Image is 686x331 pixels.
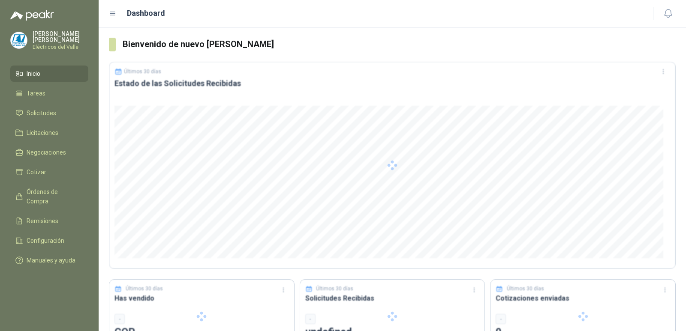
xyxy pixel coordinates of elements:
[10,10,54,21] img: Logo peakr
[10,105,88,121] a: Solicitudes
[11,32,27,48] img: Company Logo
[27,256,75,265] span: Manuales y ayuda
[27,108,56,118] span: Solicitudes
[27,167,46,177] span: Cotizar
[33,45,88,50] p: Eléctricos del Valle
[27,216,58,226] span: Remisiones
[10,233,88,249] a: Configuración
[10,164,88,180] a: Cotizar
[10,252,88,268] a: Manuales y ayuda
[10,144,88,161] a: Negociaciones
[10,85,88,101] a: Tareas
[27,148,66,157] span: Negociaciones
[10,125,88,141] a: Licitaciones
[123,38,676,51] h3: Bienvenido de nuevo [PERSON_NAME]
[10,213,88,229] a: Remisiones
[10,184,88,209] a: Órdenes de Compra
[27,128,58,137] span: Licitaciones
[27,236,64,245] span: Configuración
[10,66,88,82] a: Inicio
[27,187,80,206] span: Órdenes de Compra
[33,31,88,43] p: [PERSON_NAME] [PERSON_NAME]
[27,89,45,98] span: Tareas
[27,69,40,78] span: Inicio
[127,7,165,19] h1: Dashboard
